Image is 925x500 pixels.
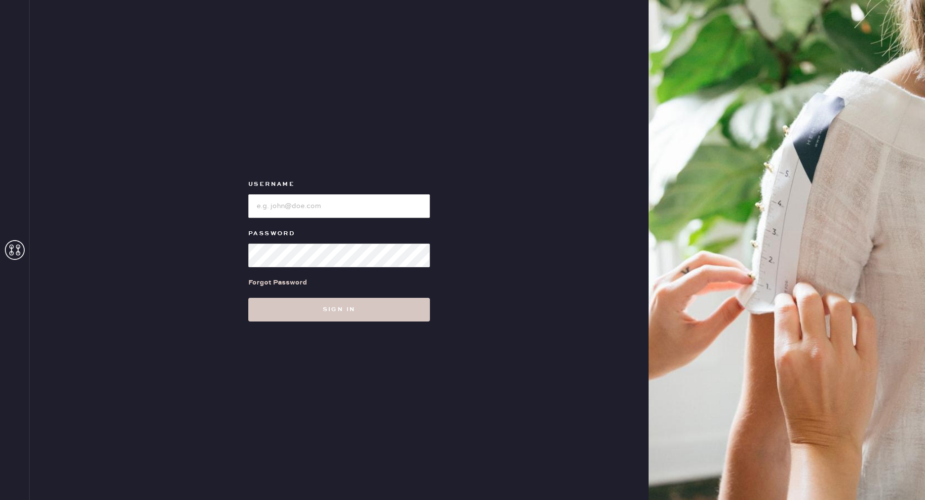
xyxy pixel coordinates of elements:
a: Forgot Password [248,267,307,298]
input: e.g. john@doe.com [248,194,430,218]
button: Sign in [248,298,430,321]
div: Forgot Password [248,277,307,288]
label: Username [248,179,430,190]
label: Password [248,228,430,240]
